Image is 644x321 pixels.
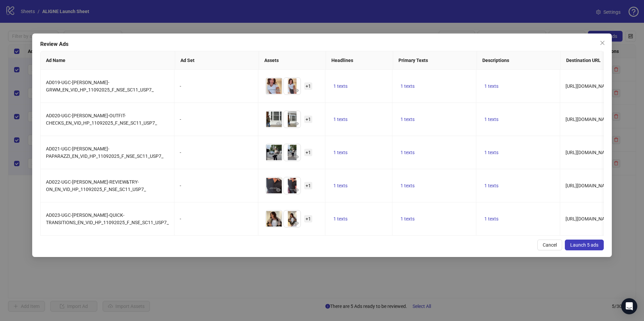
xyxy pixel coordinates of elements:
button: 1 texts [398,115,417,123]
span: 1 texts [333,183,347,188]
div: - [180,215,253,222]
button: Preview [274,153,282,161]
div: Open Intercom Messenger [621,298,637,314]
span: eye [276,154,281,159]
button: 1 texts [331,215,350,223]
span: eye [294,88,299,93]
button: Preview [292,219,301,227]
span: + 1 [304,149,312,156]
span: + 1 [304,116,312,123]
span: [URL][DOMAIN_NAME] [566,183,613,188]
th: Ad Set [175,51,259,70]
img: Asset 2 [284,111,301,128]
span: eye [294,188,299,192]
img: Asset 1 [266,210,282,227]
div: - [180,149,253,156]
button: Cancel [537,240,562,250]
button: Preview [292,86,301,94]
button: Preview [274,219,282,227]
span: 1 texts [484,216,498,221]
div: Review Ads [40,40,604,48]
button: 1 texts [482,115,501,123]
span: 1 texts [333,117,347,122]
span: 1 texts [333,83,347,89]
button: 1 texts [398,215,417,223]
img: Asset 1 [266,78,282,94]
span: 1 texts [484,183,498,188]
button: Preview [274,86,282,94]
span: eye [276,221,281,226]
th: Primary Texts [393,51,477,70]
img: Asset 2 [284,177,301,194]
button: Launch 5 ads [565,240,604,250]
img: Asset 2 [284,210,301,227]
span: 1 texts [333,216,347,221]
th: Ad Name [41,51,175,70]
img: Asset 2 [284,144,301,161]
div: - [180,82,253,90]
span: [URL][DOMAIN_NAME] [566,117,613,122]
img: Asset 2 [284,78,301,94]
span: 1 texts [400,183,415,188]
span: AD022-UGC-[PERSON_NAME]-REVIEW&TRY-ON_EN_VID_HP_11092025_F_NSE_SC11_USP7_ [46,179,146,192]
button: Preview [292,186,301,194]
button: 1 texts [398,182,417,190]
span: + 1 [304,215,312,222]
span: eye [294,121,299,126]
button: Preview [274,186,282,194]
th: Headlines [326,51,393,70]
button: Preview [292,120,301,128]
span: AD023-UGC-[PERSON_NAME]-QUICK-TRANSITIONS_EN_VID_HP_11092025_F_NSE_SC11_USP7_ [46,212,169,225]
span: eye [294,221,299,226]
button: Preview [292,153,301,161]
th: Descriptions [477,51,561,70]
span: 1 texts [400,150,415,155]
span: eye [294,154,299,159]
span: Launch 5 ads [570,242,598,248]
img: Asset 1 [266,144,282,161]
span: [URL][DOMAIN_NAME] [566,150,613,155]
button: Preview [274,120,282,128]
span: 1 texts [484,83,498,89]
span: AD019-UGC-[PERSON_NAME]-GRWM_EN_VID_HP_11092025_F_NSE_SC11_USP7_ [46,80,154,92]
div: - [180,116,253,123]
span: eye [276,121,281,126]
span: [URL][DOMAIN_NAME] [566,83,613,89]
th: Assets [259,51,326,70]
th: Destination URL [561,51,643,70]
span: 1 texts [400,216,415,221]
span: 1 texts [400,83,415,89]
span: eye [276,188,281,192]
span: 1 texts [484,150,498,155]
span: Cancel [543,242,557,248]
div: - [180,182,253,189]
img: Asset 1 [266,177,282,194]
button: 1 texts [482,82,501,90]
button: 1 texts [398,148,417,156]
span: 1 texts [333,150,347,155]
span: AD020-UGC-[PERSON_NAME]-OUTFIT-CHECKS_EN_VID_HP_11092025_F_NSE_SC11_USP7_ [46,113,157,126]
button: Close [597,38,608,48]
span: + 1 [304,182,312,189]
button: 1 texts [331,115,350,123]
button: 1 texts [398,82,417,90]
span: [URL][DOMAIN_NAME] [566,216,613,221]
img: Asset 1 [266,111,282,128]
button: 1 texts [482,148,501,156]
button: 1 texts [331,182,350,190]
span: close [600,40,605,46]
span: eye [276,88,281,93]
button: 1 texts [482,182,501,190]
span: + 1 [304,82,312,90]
button: 1 texts [331,82,350,90]
button: 1 texts [482,215,501,223]
span: 1 texts [484,117,498,122]
span: AD021-UGC-[PERSON_NAME]-PAPARAZZI_EN_VID_HP_11092025_F_NSE_SC11_USP7_ [46,146,163,159]
span: 1 texts [400,117,415,122]
button: 1 texts [331,148,350,156]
